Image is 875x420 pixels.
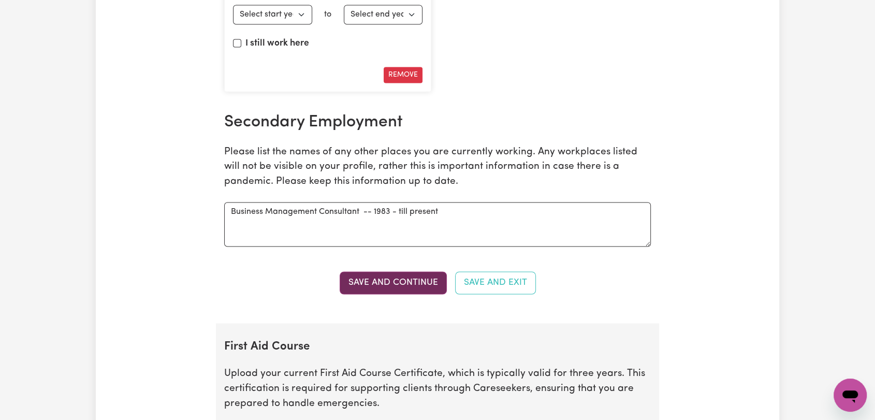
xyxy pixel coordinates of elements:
[245,37,309,50] label: I still work here
[324,10,331,19] span: to
[224,340,651,354] h2: First Aid Course
[455,271,536,294] button: Save and Exit
[384,67,422,83] button: Remove
[224,202,651,247] textarea: Business Management Consultant -- 1983 - till present
[224,112,651,132] h2: Secondary Employment
[340,271,447,294] button: Save and Continue
[224,366,651,411] p: Upload your current First Aid Course Certificate, which is typically valid for three years. This ...
[224,145,651,190] p: Please list the names of any other places you are currently working. Any workplaces listed will n...
[834,379,867,412] iframe: Button to launch messaging window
